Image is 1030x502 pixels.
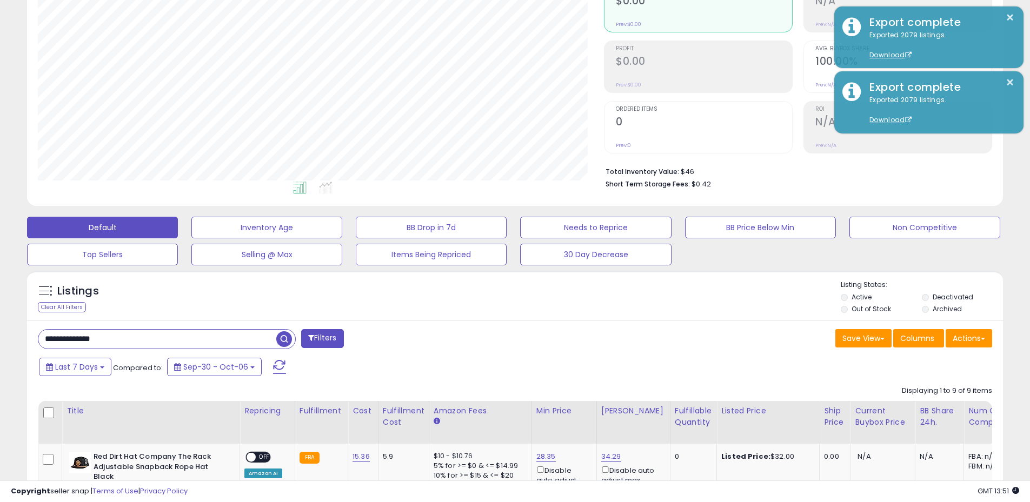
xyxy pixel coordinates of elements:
[434,405,527,417] div: Amazon Fees
[616,55,792,70] h2: $0.00
[824,405,846,428] div: Ship Price
[861,15,1015,30] div: Export complete
[167,358,262,376] button: Sep-30 - Oct-06
[383,405,424,428] div: Fulfillment Cost
[902,386,992,396] div: Displaying 1 to 9 of 9 items
[536,405,592,417] div: Min Price
[606,179,690,189] b: Short Term Storage Fees:
[520,244,671,265] button: 30 Day Decrease
[256,453,273,462] span: OFF
[300,452,320,464] small: FBA
[244,468,282,478] div: Amazon AI
[721,405,815,417] div: Listed Price
[38,302,86,312] div: Clear All Filters
[616,21,641,28] small: Prev: $0.00
[191,217,342,238] button: Inventory Age
[841,280,1003,290] p: Listing States:
[183,362,248,372] span: Sep-30 - Oct-06
[815,46,992,52] span: Avg. Buybox Share
[933,292,973,302] label: Deactivated
[920,405,959,428] div: BB Share 24h.
[11,486,188,497] div: seller snap | |
[968,452,1004,461] div: FBA: n/a
[536,451,556,462] a: 28.35
[815,55,992,70] h2: 100.00%
[27,217,178,238] button: Default
[356,217,507,238] button: BB Drop in 7d
[685,217,836,238] button: BB Price Below Min
[616,46,792,52] span: Profit
[824,452,842,461] div: 0.00
[140,486,188,496] a: Privacy Policy
[434,417,440,426] small: Amazon Fees.
[616,142,631,149] small: Prev: 0
[893,329,944,347] button: Columns
[434,452,523,461] div: $10 - $10.76
[692,179,711,189] span: $0.42
[1006,11,1014,24] button: ×
[815,116,992,130] h2: N/A
[849,217,1000,238] button: Non Competitive
[815,82,836,88] small: Prev: N/A
[721,451,770,461] b: Listed Price:
[353,405,374,417] div: Cost
[601,405,666,417] div: [PERSON_NAME]
[55,362,98,372] span: Last 7 Days
[852,292,872,302] label: Active
[113,363,163,373] span: Compared to:
[191,244,342,265] button: Selling @ Max
[815,21,836,28] small: Prev: N/A
[968,461,1004,471] div: FBM: n/a
[434,461,523,471] div: 5% for >= $0 & <= $14.99
[616,106,792,112] span: Ordered Items
[92,486,138,496] a: Terms of Use
[933,304,962,313] label: Archived
[616,82,641,88] small: Prev: $0.00
[94,452,225,485] b: Red Dirt Hat Company The Rack Adjustable Snapback Rope Hat Black
[852,304,891,313] label: Out of Stock
[861,79,1015,95] div: Export complete
[978,486,1019,496] span: 2025-10-14 13:51 GMT
[616,116,792,130] h2: 0
[601,451,621,462] a: 34.29
[721,452,811,461] div: $32.00
[861,30,1015,61] div: Exported 2079 listings.
[968,405,1008,428] div: Num of Comp.
[67,405,235,417] div: Title
[601,464,662,485] div: Disable auto adjust max
[835,329,892,347] button: Save View
[356,244,507,265] button: Items Being Repriced
[869,50,912,59] a: Download
[11,486,50,496] strong: Copyright
[946,329,992,347] button: Actions
[353,451,370,462] a: 15.36
[39,358,111,376] button: Last 7 Days
[869,115,912,124] a: Download
[675,405,712,428] div: Fulfillable Quantity
[69,452,91,473] img: 417MVvabaAL._SL40_.jpg
[675,452,708,461] div: 0
[300,405,343,417] div: Fulfillment
[815,106,992,112] span: ROI
[244,405,290,417] div: Repricing
[920,452,955,461] div: N/A
[1006,76,1014,89] button: ×
[900,333,934,344] span: Columns
[606,164,984,177] li: $46
[383,452,421,461] div: 5.9
[57,284,99,299] h5: Listings
[520,217,671,238] button: Needs to Reprice
[301,329,343,348] button: Filters
[606,167,679,176] b: Total Inventory Value:
[536,464,588,496] div: Disable auto adjust min
[861,95,1015,125] div: Exported 2079 listings.
[27,244,178,265] button: Top Sellers
[855,405,911,428] div: Current Buybox Price
[858,451,870,461] span: N/A
[815,142,836,149] small: Prev: N/A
